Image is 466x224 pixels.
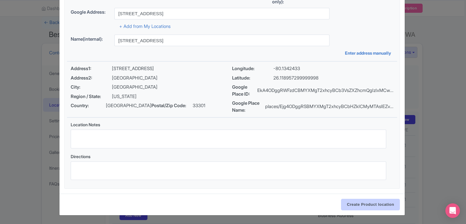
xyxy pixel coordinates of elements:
[193,102,205,109] p: 33301
[345,50,393,56] a: Enter address manually
[71,84,112,91] span: City:
[257,87,393,94] p: EkA4ODggRWFzdCBMYXMgT2xhcyBCb3VsZXZhcmQgIzIxMCw...
[232,100,265,114] span: Google Place Name:
[265,103,393,110] p: places/Ejg4ODggRSBMYXMgT2xhcyBCbHZkICMyMTAsIEZv...
[273,65,300,72] p: -80.1342433
[71,9,110,16] label: Google Address:
[71,102,106,109] span: Country:
[151,102,193,109] span: Postal/Zip Code:
[71,75,112,82] span: Address2:
[112,93,137,100] p: [US_STATE]
[232,84,257,97] span: Google Place ID:
[232,75,273,82] span: Latitude:
[232,65,273,72] span: Longitude:
[445,203,460,218] div: Open Intercom Messenger
[71,122,100,127] span: Location Notes
[71,154,90,159] span: Directions
[106,102,151,109] p: [GEOGRAPHIC_DATA]
[273,75,319,82] p: 26.118957299999998
[119,23,171,29] a: + Add from My Locations
[112,65,154,72] p: [STREET_ADDRESS]
[71,36,110,43] label: Name(internal):
[114,8,329,19] input: Search address
[341,199,400,210] input: Create Product location
[112,75,157,82] p: [GEOGRAPHIC_DATA]
[71,65,112,72] span: Address1:
[71,93,112,100] span: Region / State:
[112,84,157,91] p: [GEOGRAPHIC_DATA]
